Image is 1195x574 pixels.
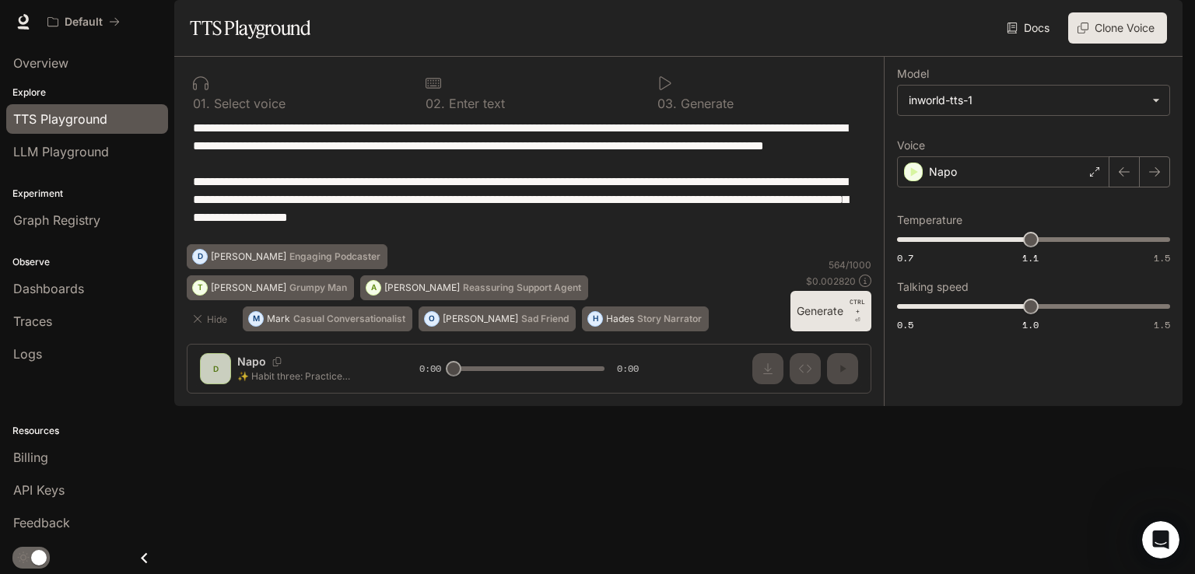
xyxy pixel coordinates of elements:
[897,215,962,226] p: Temperature
[419,306,576,331] button: O[PERSON_NAME]Sad Friend
[211,283,286,292] p: [PERSON_NAME]
[657,97,677,110] p: 0 3 .
[65,16,103,29] p: Default
[677,97,734,110] p: Generate
[1142,521,1179,558] iframe: Intercom live chat
[187,244,387,269] button: D[PERSON_NAME]Engaging Podcaster
[267,314,290,324] p: Mark
[366,275,380,300] div: A
[606,314,634,324] p: Hades
[897,68,929,79] p: Model
[426,97,445,110] p: 0 2 .
[445,97,505,110] p: Enter text
[193,97,210,110] p: 0 1 .
[790,291,871,331] button: GenerateCTRL +⏎
[1068,12,1167,44] button: Clone Voice
[211,252,286,261] p: [PERSON_NAME]
[289,252,380,261] p: Engaging Podcaster
[249,306,263,331] div: M
[898,86,1169,115] div: inworld-tts-1
[588,306,602,331] div: H
[1022,318,1039,331] span: 1.0
[521,314,569,324] p: Sad Friend
[582,306,709,331] button: HHadesStory Narrator
[1154,318,1170,331] span: 1.5
[909,93,1144,108] div: inworld-tts-1
[210,97,286,110] p: Select voice
[243,306,412,331] button: MMarkCasual Conversationalist
[897,282,969,292] p: Talking speed
[897,318,913,331] span: 0.5
[40,6,127,37] button: All workspaces
[360,275,588,300] button: A[PERSON_NAME]Reassuring Support Agent
[190,12,310,44] h1: TTS Playground
[289,283,347,292] p: Grumpy Man
[1022,251,1039,264] span: 1.1
[443,314,518,324] p: [PERSON_NAME]
[193,244,207,269] div: D
[897,251,913,264] span: 0.7
[425,306,439,331] div: O
[187,306,237,331] button: Hide
[1004,12,1056,44] a: Docs
[850,297,865,316] p: CTRL +
[193,275,207,300] div: T
[384,283,460,292] p: [PERSON_NAME]
[897,140,925,151] p: Voice
[1154,251,1170,264] span: 1.5
[637,314,702,324] p: Story Narrator
[463,283,581,292] p: Reassuring Support Agent
[850,297,865,325] p: ⏎
[929,164,957,180] p: Napo
[293,314,405,324] p: Casual Conversationalist
[187,275,354,300] button: T[PERSON_NAME]Grumpy Man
